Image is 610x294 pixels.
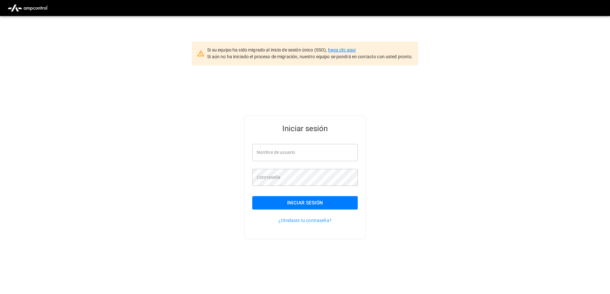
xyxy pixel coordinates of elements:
[252,123,358,134] h5: Iniciar sesión
[252,217,358,224] p: ¿Olvidaste tu contraseña?
[207,47,328,52] span: Si su equipo ha sido migrado al inicio de sesión único (SSO),
[207,54,413,59] span: Si aún no ha iniciado el proceso de migración, nuestro equipo se pondrá en contacto con usted pro...
[252,196,358,210] button: Iniciar sesión
[328,47,356,52] a: haga clic aquí
[5,2,50,14] img: ampcontrol.io logo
